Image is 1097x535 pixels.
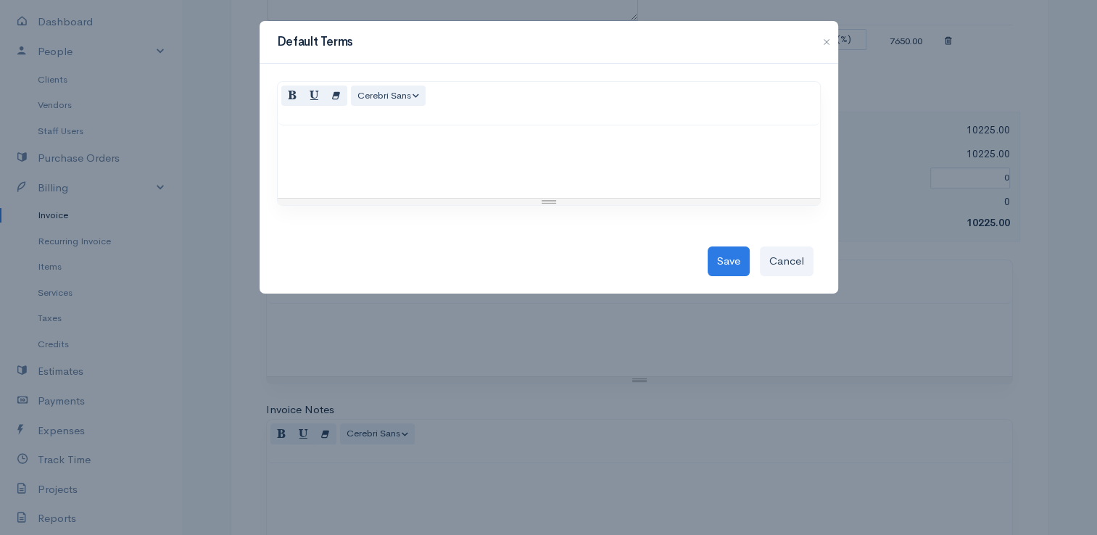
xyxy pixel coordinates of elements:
button: Bold (CTRL+B) [281,86,304,107]
button: Font Family [351,86,426,107]
div: Resize [278,199,820,205]
span: Cerebri Sans [357,89,411,101]
button: Underline (CTRL+U) [303,86,326,107]
h3: Default Terms [277,33,354,51]
button: Save [708,246,750,276]
button: Remove Font Style (CTRL+\) [325,86,347,107]
button: Cancel [760,246,814,276]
